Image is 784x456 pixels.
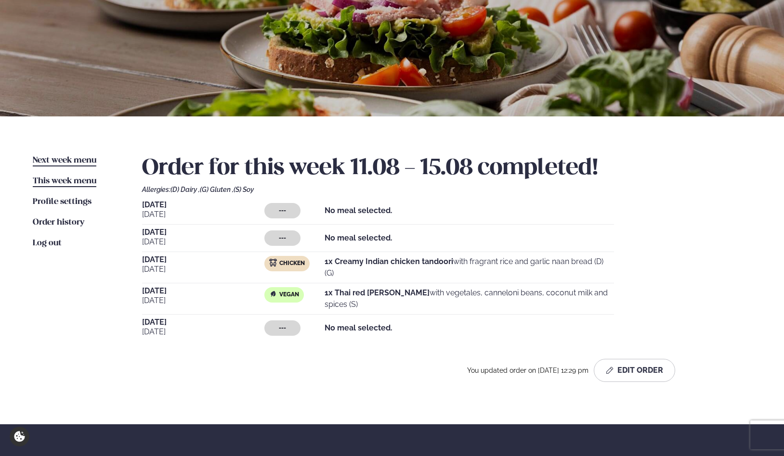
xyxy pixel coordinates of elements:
[142,326,264,338] span: [DATE]
[33,196,91,208] a: Profile settings
[33,177,96,185] span: This week menu
[325,206,392,215] strong: No meal selected.
[279,291,299,299] span: Vegan
[325,256,614,279] p: with fragrant rice and garlic naan bread (D) (G)
[33,238,62,249] a: Log out
[142,186,752,193] div: Allergies:
[142,155,752,182] h2: Order for this week 11.08 - 15.08 completed!
[279,260,305,267] span: Chicken
[170,186,200,193] span: (D) Dairy ,
[269,290,277,298] img: Vegan.svg
[33,218,84,227] span: Order history
[467,367,590,374] span: You updated order on [DATE] 12:29 pm
[142,264,264,275] span: [DATE]
[33,217,84,228] a: Order history
[594,359,675,382] button: Edit Order
[33,155,96,166] a: Next week menu
[325,287,614,310] p: with vegetales, canneloni beans, coconut milk and spices (S)
[142,209,264,220] span: [DATE]
[33,198,91,206] span: Profile settings
[279,234,286,242] span: ---
[279,324,286,332] span: ---
[325,233,392,242] strong: No meal selected.
[33,176,96,187] a: This week menu
[269,259,277,266] img: chicken.svg
[33,239,62,247] span: Log out
[234,186,254,193] span: (S) Soy
[279,207,286,215] span: ---
[142,236,264,248] span: [DATE]
[325,288,430,297] strong: 1x Thai red [PERSON_NAME]
[325,257,453,266] strong: 1x Creamy Indian chicken tandoori
[142,318,264,326] span: [DATE]
[325,323,392,332] strong: No meal selected.
[142,256,264,264] span: [DATE]
[142,287,264,295] span: [DATE]
[142,295,264,306] span: [DATE]
[142,201,264,209] span: [DATE]
[200,186,234,193] span: (G) Gluten ,
[33,156,96,165] span: Next week menu
[142,228,264,236] span: [DATE]
[10,427,29,446] a: Cookie settings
